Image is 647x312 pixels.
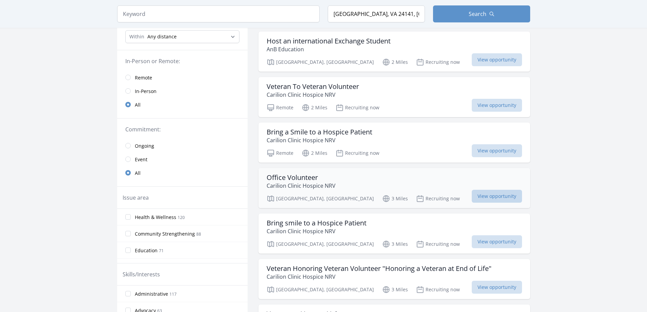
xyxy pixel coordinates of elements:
[472,144,522,157] span: View opportunity
[267,273,491,281] p: Carilion Clinic Hospice NRV
[382,286,408,294] p: 3 Miles
[258,123,530,163] a: Bring a Smile to a Hospice Patient Carilion Clinic Hospice NRV Remote 2 Miles Recruiting now View...
[125,291,131,296] input: Administrative 117
[125,214,131,220] input: Health & Wellness 120
[416,195,460,203] p: Recruiting now
[135,231,195,237] span: Community Strengthening
[117,5,320,22] input: Keyword
[382,195,408,203] p: 3 Miles
[267,58,374,66] p: [GEOGRAPHIC_DATA], [GEOGRAPHIC_DATA]
[135,170,141,177] span: All
[125,231,131,236] input: Community Strengthening 88
[123,270,160,278] legend: Skills/Interests
[117,152,248,166] a: Event
[267,91,359,99] p: Carilion Clinic Hospice NRV
[267,128,372,136] h3: Bring a Smile to a Hospice Patient
[302,104,327,112] p: 2 Miles
[267,149,293,157] p: Remote
[472,190,522,203] span: View opportunity
[117,98,248,111] a: All
[328,5,425,22] input: Location
[135,102,141,108] span: All
[267,286,374,294] p: [GEOGRAPHIC_DATA], [GEOGRAPHIC_DATA]
[267,136,372,144] p: Carilion Clinic Hospice NRV
[267,195,374,203] p: [GEOGRAPHIC_DATA], [GEOGRAPHIC_DATA]
[267,173,336,182] h3: Office Volunteer
[267,104,293,112] p: Remote
[267,45,391,53] p: AnB Education
[382,240,408,248] p: 3 Miles
[433,5,530,22] button: Search
[267,82,359,91] h3: Veteran To Veteran Volunteer
[159,248,164,254] span: 71
[416,240,460,248] p: Recruiting now
[117,71,248,84] a: Remote
[196,231,201,237] span: 88
[123,194,149,202] legend: Issue area
[125,247,131,253] input: Education 71
[258,259,530,299] a: Veteran Honoring Veteran Volunteer "Honoring a Veteran at End of Life" Carilion Clinic Hospice NR...
[472,99,522,112] span: View opportunity
[336,104,379,112] p: Recruiting now
[267,264,491,273] h3: Veteran Honoring Veteran Volunteer "Honoring a Veteran at End of Life"
[135,156,147,163] span: Event
[135,214,176,221] span: Health & Wellness
[416,58,460,66] p: Recruiting now
[267,182,336,190] p: Carilion Clinic Hospice NRV
[117,84,248,98] a: In-Person
[117,166,248,180] a: All
[472,53,522,66] span: View opportunity
[336,149,379,157] p: Recruiting now
[382,58,408,66] p: 2 Miles
[302,149,327,157] p: 2 Miles
[416,286,460,294] p: Recruiting now
[135,291,168,297] span: Administrative
[125,125,239,133] legend: Commitment:
[267,240,374,248] p: [GEOGRAPHIC_DATA], [GEOGRAPHIC_DATA]
[125,57,239,65] legend: In-Person or Remote:
[472,235,522,248] span: View opportunity
[267,219,366,227] h3: Bring smile to a Hospice Patient
[267,227,366,235] p: Carilion Clinic Hospice NRV
[258,168,530,208] a: Office Volunteer Carilion Clinic Hospice NRV [GEOGRAPHIC_DATA], [GEOGRAPHIC_DATA] 3 Miles Recruit...
[469,10,486,18] span: Search
[258,77,530,117] a: Veteran To Veteran Volunteer Carilion Clinic Hospice NRV Remote 2 Miles Recruiting now View oppor...
[135,88,157,95] span: In-Person
[135,74,152,81] span: Remote
[267,37,391,45] h3: Host an international Exchange Student
[135,143,154,149] span: Ongoing
[178,215,185,220] span: 120
[117,139,248,152] a: Ongoing
[169,291,177,297] span: 117
[135,247,158,254] span: Education
[125,30,239,43] select: Search Radius
[472,281,522,294] span: View opportunity
[258,214,530,254] a: Bring smile to a Hospice Patient Carilion Clinic Hospice NRV [GEOGRAPHIC_DATA], [GEOGRAPHIC_DATA]...
[258,32,530,72] a: Host an international Exchange Student AnB Education [GEOGRAPHIC_DATA], [GEOGRAPHIC_DATA] 2 Miles...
